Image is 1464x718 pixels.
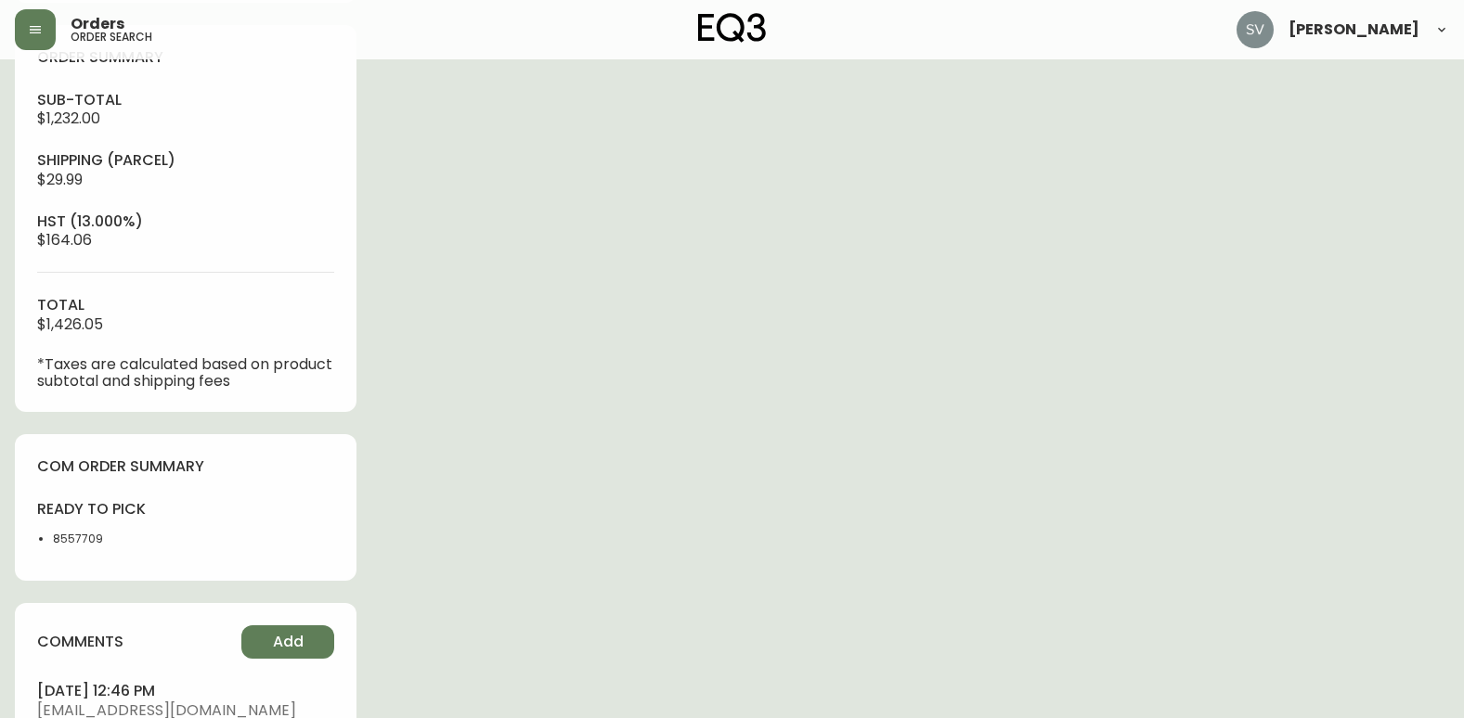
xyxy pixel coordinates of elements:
[37,108,100,129] span: $1,232.00
[37,356,334,390] p: *Taxes are calculated based on product subtotal and shipping fees
[37,229,92,250] span: $164.06
[37,681,334,701] h4: [DATE] 12:46 pm
[71,32,152,43] h5: order search
[71,17,124,32] span: Orders
[37,90,334,110] h4: sub-total
[1289,22,1419,37] span: [PERSON_NAME]
[53,531,175,547] li: 8557709
[37,314,103,335] span: $1,426.05
[241,625,334,659] button: Add
[1237,11,1274,48] img: 0ef69294c49e88f033bcbeb13310b844
[698,13,767,43] img: logo
[37,499,175,519] h4: ready to pick
[37,169,83,190] span: $29.99
[37,212,334,232] h4: hst (13.000%)
[37,456,334,477] h4: com order summary
[37,632,123,652] h4: comments
[37,150,334,171] h4: Shipping ( Parcel )
[37,295,334,315] h4: total
[273,632,304,652] span: Add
